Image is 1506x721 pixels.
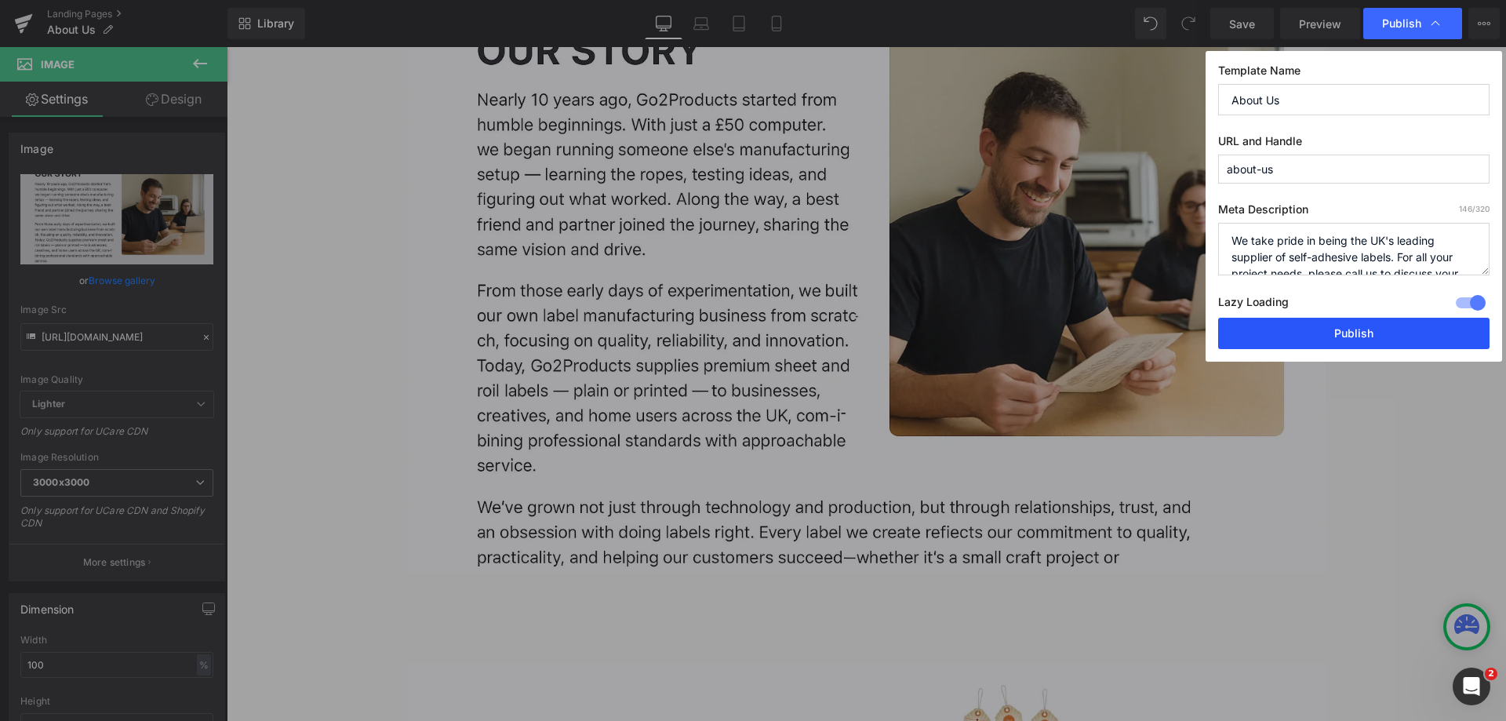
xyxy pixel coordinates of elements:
span: 2 [1485,668,1497,680]
span: /320 [1459,204,1490,213]
iframe: Intercom live chat [1453,668,1490,705]
span: 146 [1459,204,1472,213]
textarea: We take pride in being the UK's leading supplier of self-adhesive labels. For all your project ne... [1218,223,1490,275]
label: Template Name [1218,64,1490,84]
span: Publish [1382,16,1421,31]
label: Lazy Loading [1218,292,1289,318]
button: Publish [1218,318,1490,349]
label: Meta Description [1218,202,1490,223]
label: URL and Handle [1218,134,1490,155]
